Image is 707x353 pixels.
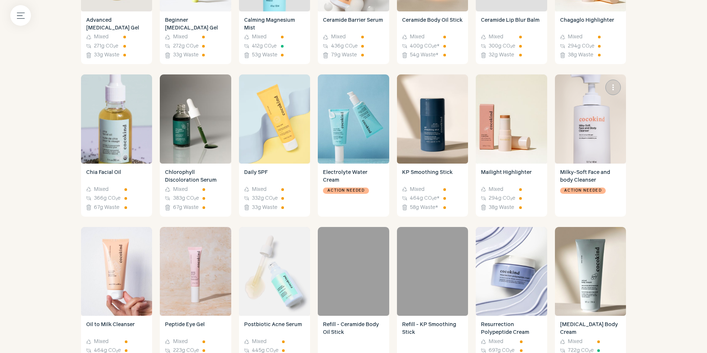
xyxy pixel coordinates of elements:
[560,169,621,184] h4: Milky-Soft Face and body Cleanser
[318,227,389,316] a: Refill - Ceramide Body Oil Stick
[568,51,593,59] span: 38g Waste
[331,42,358,50] span: 436g CO₂e
[252,51,277,59] span: 53g Waste
[86,17,147,32] h4: Advanced Retinol Gel
[239,11,310,64] a: Calming Magnesium Mist Mixed 412g CO₂e 53g Waste
[318,11,389,64] a: Ceramide Barrier Serum Mixed 436g CO₂e 79g Waste
[239,227,310,316] img: Postbiotic Acne Serum
[165,321,226,336] h4: Peptide Eye Gel
[239,74,310,164] img: Daily SPF
[555,164,626,217] a: Milky-Soft Face and body Cleanser Action needed
[476,11,547,64] a: Ceramide Lip Blur Balm Mixed 300g CO₂e 32g Waste
[489,42,515,50] span: 300g CO₂e
[81,11,152,64] a: Advanced [MEDICAL_DATA] Gel Mixed 271g CO₂e 33g Waste
[244,321,305,336] h4: Postbiotic Acne Serum
[165,169,226,184] h4: Chlorophyll Discoloration Serum
[94,338,109,346] span: Mixed
[252,186,267,193] span: Mixed
[94,42,118,50] span: 271g CO₂e
[489,338,503,346] span: Mixed
[560,321,621,336] h4: Retinol Body Cream
[476,164,547,217] a: Mailight Highlighter Mixed 294g CO₂e 38g Waste
[94,204,119,212] span: 67g Waste
[331,51,357,59] span: 79g Waste
[410,195,440,202] span: 464g CO₂e *
[94,195,120,202] span: 366g CO₂e
[476,227,547,316] img: Resurrection Polypeptide Cream
[81,164,152,217] a: Chia Facial Oil Mixed 366g CO₂e 67g Waste
[252,42,277,50] span: 412g CO₂e
[81,227,152,316] img: Oil to Milk Cleanser
[555,227,626,316] img: Retinol Body Cream
[410,42,440,50] span: 400g CO₂e *
[481,321,542,336] h4: Resurrection Polypeptide Cream
[402,17,463,32] h4: Ceramide Body Oil Stick
[173,195,199,202] span: 383g CO₂e
[252,195,278,202] span: 332g CO₂e
[323,17,384,32] h4: Ceramide Barrier Serum
[489,195,515,202] span: 294g CO₂e
[86,321,147,336] h4: Oil to Milk Cleanser
[331,33,346,41] span: Mixed
[489,204,514,212] span: 38g Waste
[402,169,463,184] h4: KP Smoothing Stick
[564,188,602,194] span: Action needed
[555,74,626,164] img: Milky-Soft Face and body Cleanser
[397,164,468,217] a: KP Smoothing Stick Mixed 464g CO₂e* 58g Waste*
[323,169,384,184] h4: Electrolyte Water Cream
[605,80,621,95] button: more_vert
[160,74,231,164] img: Chlorophyll Discoloration Serum
[568,338,583,346] span: Mixed
[94,51,119,59] span: 33g Waste
[173,186,188,193] span: Mixed
[173,204,198,212] span: 67g Waste
[489,33,503,41] span: Mixed
[252,204,277,212] span: 33g Waste
[252,338,267,346] span: Mixed
[609,83,618,92] span: more_vert
[173,33,188,41] span: Mixed
[94,33,109,41] span: Mixed
[244,17,305,32] h4: Calming Magnesium Mist
[86,169,147,184] h4: Chia Facial Oil
[318,74,389,164] img: Electrolyte Water Cream
[397,11,468,64] a: Ceramide Body Oil Stick Mixed 400g CO₂e* 54g Waste*
[165,17,226,32] h4: Beginner Retinol Gel
[160,11,231,64] a: Beginner [MEDICAL_DATA] Gel Mixed 272g CO₂e 33g Waste
[173,51,198,59] span: 33g Waste
[327,188,365,194] span: Action needed
[173,338,188,346] span: Mixed
[489,51,514,59] span: 32g Waste
[173,42,198,50] span: 272g CO₂e
[244,169,305,184] h4: Daily SPF
[481,17,542,32] h4: Ceramide Lip Blur Balm
[489,186,503,193] span: Mixed
[476,74,547,164] img: Mailight Highlighter
[560,17,621,32] h4: Chagaglo Highlighter
[555,11,626,64] a: Chagaglo Highlighter Mixed 294g CO₂e 38g Waste
[410,204,438,212] span: 58g Waste *
[160,227,231,316] img: Peptide Eye Gel
[568,33,583,41] span: Mixed
[81,74,152,164] img: Chia Facial Oil
[410,33,425,41] span: Mixed
[160,164,231,217] a: Chlorophyll Discoloration Serum Mixed 383g CO₂e 67g Waste
[397,74,468,164] img: KP Smoothing Stick
[252,33,267,41] span: Mixed
[410,51,439,59] span: 54g Waste *
[481,169,542,184] h4: Mailight Highlighter
[318,164,389,217] a: Electrolyte Water Cream Action needed
[397,227,468,316] a: Refill - KP Smoothing Stick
